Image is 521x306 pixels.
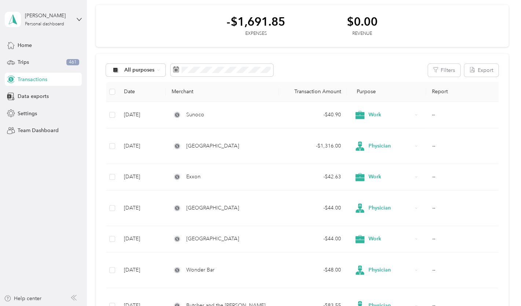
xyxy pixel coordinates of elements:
span: Work [368,235,412,243]
td: [DATE] [118,102,166,128]
div: $0.00 [346,15,377,28]
span: Physician [368,142,412,150]
div: Personal dashboard [25,22,64,26]
div: Revenue [346,30,377,37]
td: -- [426,128,502,164]
span: [GEOGRAPHIC_DATA] [186,204,239,212]
span: Work [368,111,412,119]
iframe: Everlance-gr Chat Button Frame [480,265,521,306]
div: - $42.63 [285,173,341,181]
td: [DATE] [118,226,166,252]
span: Sunoco [186,111,204,119]
td: -- [426,164,502,190]
td: [DATE] [118,190,166,226]
th: Date [118,82,166,102]
span: Exxon [186,173,201,181]
span: Transactions [18,76,47,83]
th: Transaction Amount [279,82,347,102]
span: 461 [66,59,79,66]
button: Filters [428,64,460,77]
span: Team Dashboard [18,127,59,134]
span: Wonder Bar [186,266,214,274]
div: - $40.90 [285,111,341,119]
td: [DATE] [118,252,166,288]
th: Merchant [166,82,279,102]
span: Data exports [18,92,49,100]
div: - $44.00 [285,235,341,243]
span: [GEOGRAPHIC_DATA] [186,142,239,150]
div: [PERSON_NAME] [25,12,71,19]
span: Trips [18,58,29,66]
span: Physician [368,204,412,212]
span: All purposes [124,68,155,73]
div: Expenses [227,30,285,37]
td: -- [426,102,502,128]
td: [DATE] [118,164,166,190]
button: Help center [4,295,41,302]
td: -- [426,252,502,288]
span: Settings [18,110,37,117]
span: Home [18,41,32,49]
button: Export [464,64,498,77]
span: Work [368,173,412,181]
div: - $1,316.00 [285,142,341,150]
div: - $48.00 [285,266,341,274]
span: Purpose [353,88,376,95]
td: -- [426,190,502,226]
span: [GEOGRAPHIC_DATA] [186,235,239,243]
th: Report [426,82,502,102]
td: [DATE] [118,128,166,164]
span: Physician [368,266,412,274]
td: -- [426,226,502,252]
div: -$1,691.85 [227,15,285,28]
div: - $44.00 [285,204,341,212]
